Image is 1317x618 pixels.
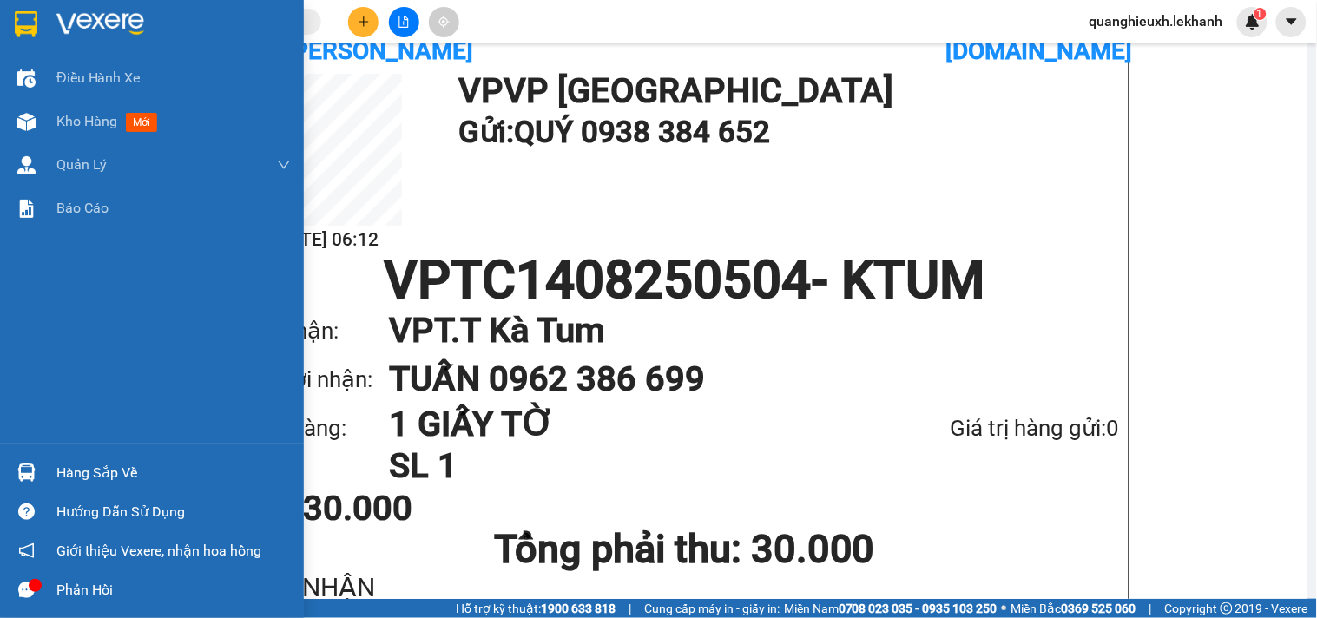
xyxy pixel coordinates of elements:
[458,108,1111,156] h1: Gửi: QUÝ 0938 384 652
[17,113,36,131] img: warehouse-icon
[56,540,261,562] span: Giới thiệu Vexere, nhận hoa hồng
[18,503,35,520] span: question-circle
[250,573,1120,602] div: MAI NHẬN
[15,11,37,37] img: logo-vxr
[1254,8,1267,20] sup: 1
[18,582,35,598] span: message
[17,69,36,88] img: warehouse-icon
[1276,7,1307,37] button: caret-down
[17,200,36,218] img: solution-icon
[389,306,1085,355] h1: VP T.T Kà Tum
[429,7,459,37] button: aim
[56,577,291,603] div: Phản hồi
[1002,605,1007,612] span: ⚪️
[945,36,1133,65] b: [DOMAIN_NAME]
[458,74,1111,108] h1: VP VP [GEOGRAPHIC_DATA]
[250,226,402,254] h2: [DATE] 06:12
[250,254,1120,306] h1: VPTC1408250504 - KTUM
[1011,599,1136,618] span: Miền Bắc
[56,154,107,175] span: Quản Lý
[250,491,537,526] div: CC 30.000
[839,602,998,615] strong: 0708 023 035 - 0935 103 250
[1221,602,1233,615] span: copyright
[389,445,859,487] h1: SL 1
[56,499,291,525] div: Hướng dẫn sử dụng
[358,16,370,28] span: plus
[644,599,780,618] span: Cung cấp máy in - giấy in:
[250,526,1120,573] h1: Tổng phải thu: 30.000
[389,404,859,445] h1: 1 GIẤY TỜ
[1257,8,1263,20] span: 1
[1245,14,1261,30] img: icon-new-feature
[1284,14,1300,30] span: caret-down
[541,602,616,615] strong: 1900 633 818
[1076,10,1237,32] span: quanghieuxh.lekhanh
[286,36,474,65] b: [PERSON_NAME]
[348,7,379,37] button: plus
[126,113,157,132] span: mới
[56,197,109,219] span: Báo cáo
[389,355,1085,404] h1: TUẤN 0962 386 699
[250,411,389,446] div: Tên hàng:
[18,542,35,559] span: notification
[56,113,117,129] span: Kho hàng
[17,463,36,482] img: warehouse-icon
[56,460,291,486] div: Hàng sắp về
[438,16,450,28] span: aim
[784,599,998,618] span: Miền Nam
[277,158,291,172] span: down
[250,362,389,398] div: Người nhận:
[56,67,141,89] span: Điều hành xe
[1149,599,1152,618] span: |
[389,7,419,37] button: file-add
[456,599,616,618] span: Hỗ trợ kỹ thuật:
[398,16,410,28] span: file-add
[250,313,389,349] div: VP nhận:
[859,411,1120,446] div: Giá trị hàng gửi: 0
[629,599,631,618] span: |
[1062,602,1136,615] strong: 0369 525 060
[17,156,36,174] img: warehouse-icon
